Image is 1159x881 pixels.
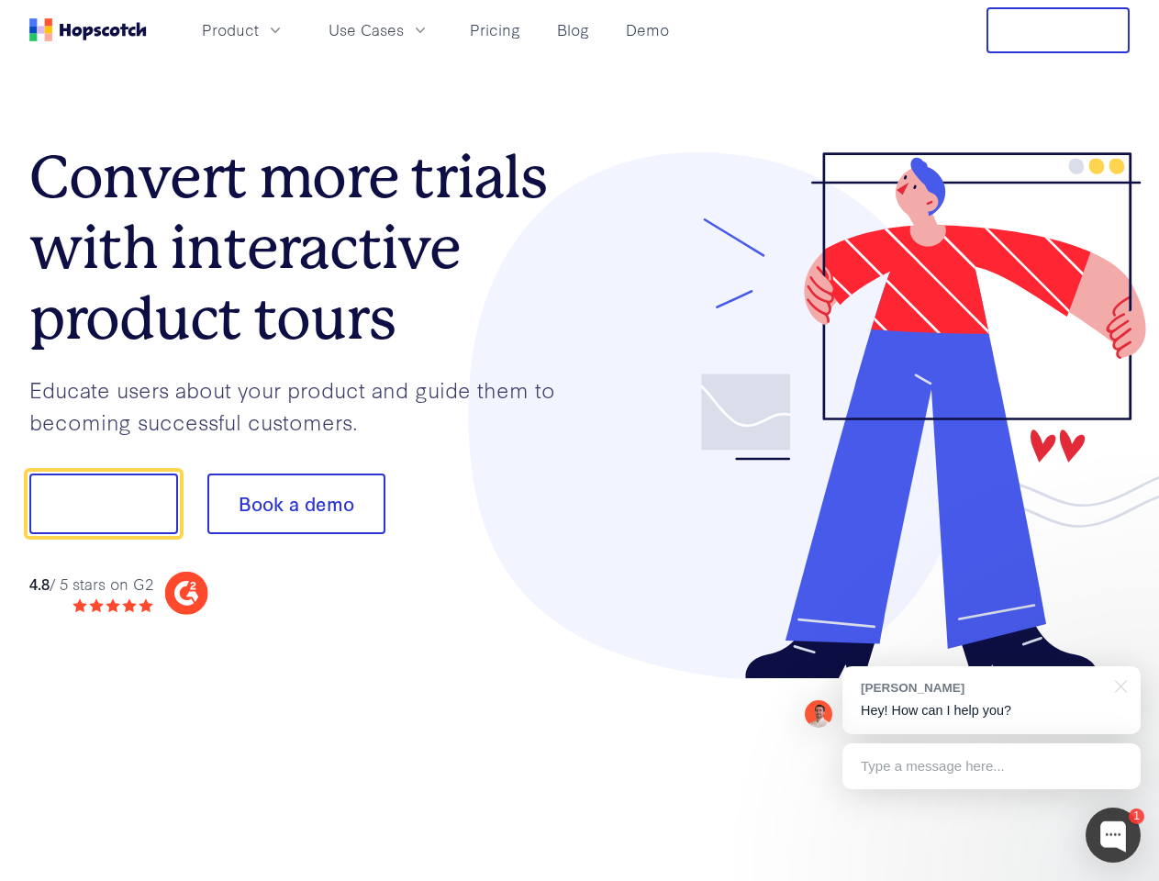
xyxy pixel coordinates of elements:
a: Blog [550,15,596,45]
strong: 4.8 [29,573,50,594]
a: Demo [619,15,676,45]
button: Free Trial [986,7,1130,53]
div: / 5 stars on G2 [29,573,153,596]
a: Home [29,18,147,41]
a: Pricing [462,15,528,45]
div: Type a message here... [842,743,1141,789]
p: Hey! How can I help you? [861,701,1122,720]
p: Educate users about your product and guide them to becoming successful customers. [29,374,580,437]
div: 1 [1129,809,1144,824]
button: Show me! [29,474,178,534]
span: Product [202,18,259,41]
span: Use Cases [329,18,404,41]
h1: Convert more trials with interactive product tours [29,142,580,353]
button: Use Cases [318,15,440,45]
div: [PERSON_NAME] [861,679,1104,697]
button: Book a demo [207,474,385,534]
img: Mark Spera [805,700,832,728]
button: Product [191,15,295,45]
